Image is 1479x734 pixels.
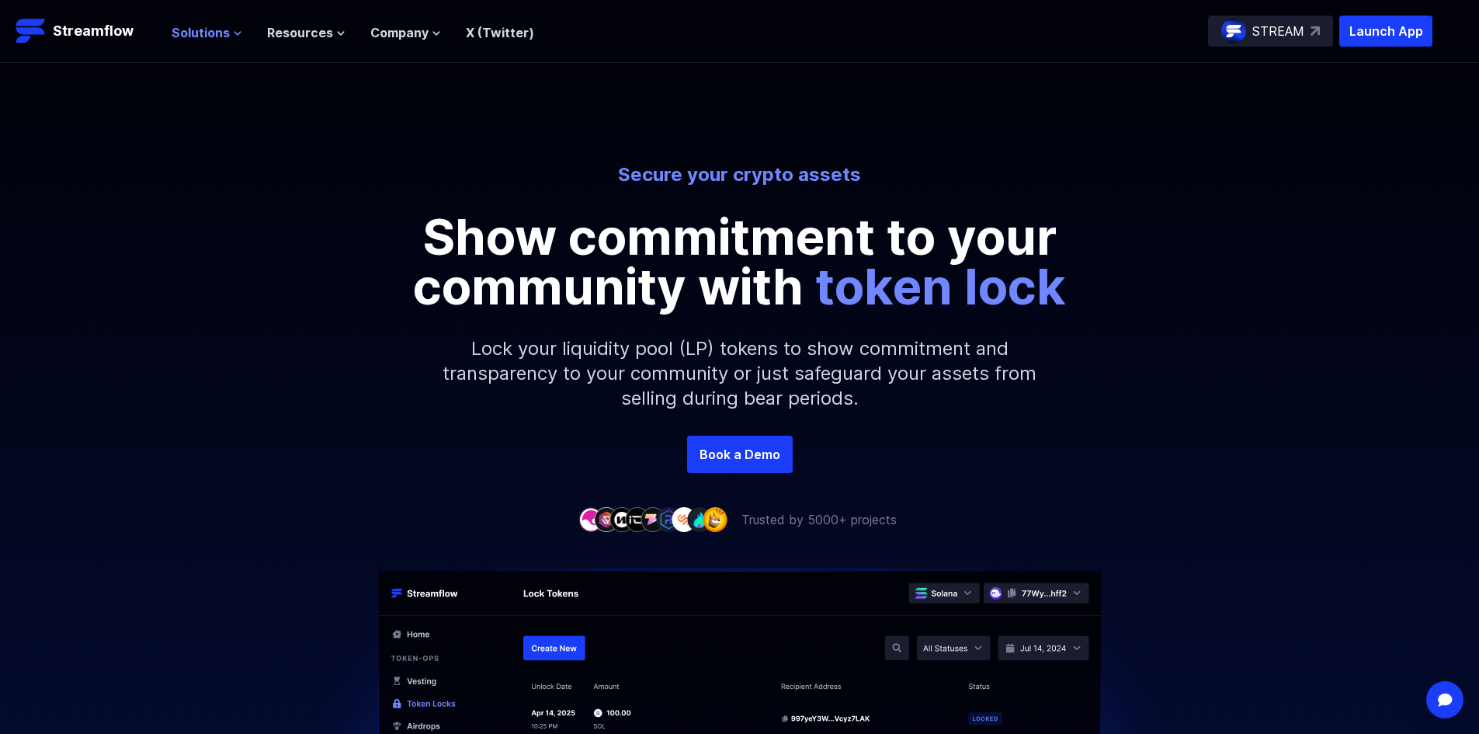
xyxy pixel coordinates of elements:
[172,23,230,42] span: Solutions
[1252,22,1304,40] p: STREAM
[370,23,429,42] span: Company
[267,23,333,42] span: Resources
[687,436,793,473] a: Book a Demo
[466,25,534,40] a: X (Twitter)
[741,510,897,529] p: Trusted by 5000+ projects
[1311,26,1320,36] img: top-right-arrow.svg
[16,16,47,47] img: Streamflow Logo
[53,20,134,42] p: Streamflow
[609,507,634,531] img: company-3
[1221,19,1246,43] img: streamflow-logo-circle.png
[1426,681,1463,718] div: Open Intercom Messenger
[310,162,1170,187] p: Secure your crypto assets
[406,311,1074,436] p: Lock your liquidity pool (LP) tokens to show commitment and transparency to your community or jus...
[594,507,619,531] img: company-2
[625,507,650,531] img: company-4
[172,23,242,42] button: Solutions
[578,507,603,531] img: company-1
[370,23,441,42] button: Company
[391,212,1089,311] p: Show commitment to your community with
[687,507,712,531] img: company-8
[16,16,156,47] a: Streamflow
[672,507,696,531] img: company-7
[267,23,345,42] button: Resources
[656,507,681,531] img: company-6
[641,507,665,531] img: company-5
[1339,16,1432,47] button: Launch App
[1208,16,1333,47] a: STREAM
[815,256,1066,316] span: token lock
[703,507,727,531] img: company-9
